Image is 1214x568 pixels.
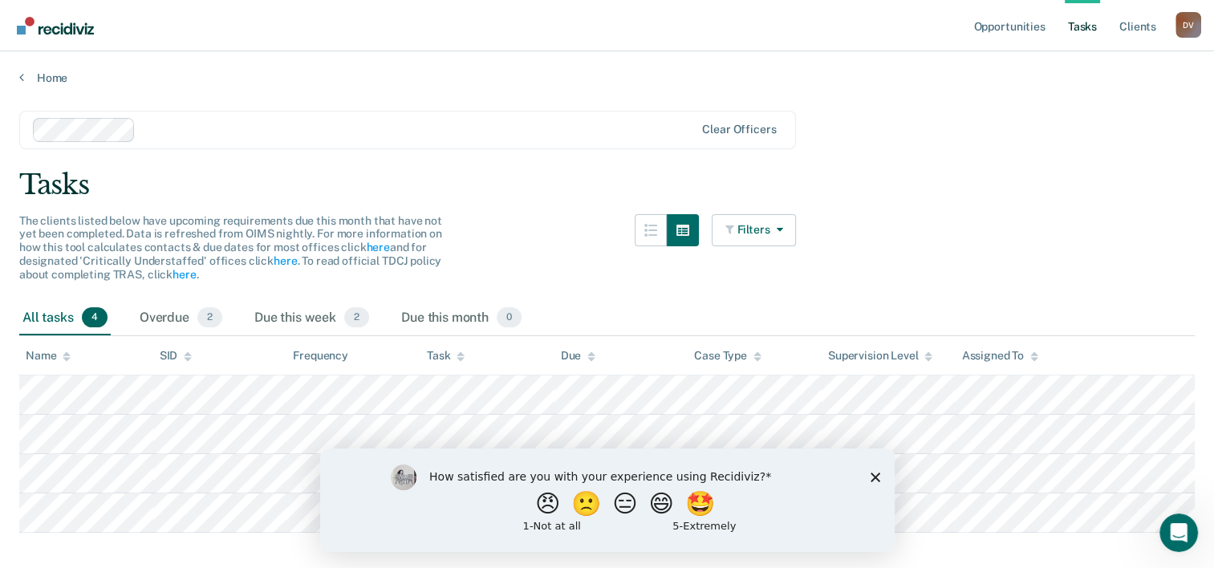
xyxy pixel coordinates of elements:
div: All tasks4 [19,301,111,336]
div: Overdue2 [136,301,225,336]
div: Due [561,349,596,363]
iframe: Survey by Kim from Recidiviz [320,448,895,552]
div: Tasks [19,168,1195,201]
div: Assigned To [961,349,1037,363]
a: here [173,268,196,281]
span: 2 [197,307,222,328]
span: 0 [497,307,522,328]
span: 4 [82,307,108,328]
div: Due this month0 [398,301,525,336]
div: SID [160,349,193,363]
div: Due this week2 [251,301,372,336]
button: Profile dropdown button [1175,12,1201,38]
div: Supervision Level [828,349,933,363]
div: Case Type [694,349,761,363]
iframe: Intercom live chat [1159,513,1198,552]
div: Frequency [293,349,348,363]
div: Clear officers [702,123,776,136]
a: Home [19,71,1195,85]
a: here [274,254,297,267]
a: here [366,241,389,254]
button: Filters [712,214,797,246]
div: D V [1175,12,1201,38]
div: Name [26,349,71,363]
div: Task [427,349,465,363]
span: The clients listed below have upcoming requirements due this month that have not yet been complet... [19,214,442,281]
span: 2 [344,307,369,328]
img: Recidiviz [17,17,94,34]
